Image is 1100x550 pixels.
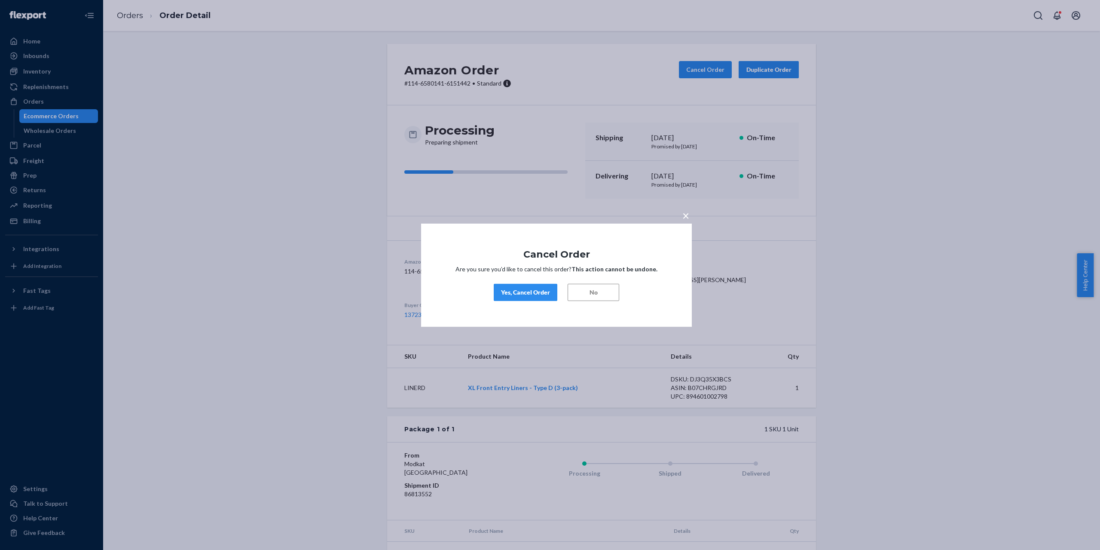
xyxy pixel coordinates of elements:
h1: Cancel Order [447,249,666,259]
span: × [682,208,689,222]
div: Yes, Cancel Order [501,288,550,297]
strong: This action cannot be undone. [571,265,657,273]
p: Are you sure you’d like to cancel this order? [447,265,666,273]
button: Yes, Cancel Order [494,284,557,301]
button: No [568,284,619,301]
